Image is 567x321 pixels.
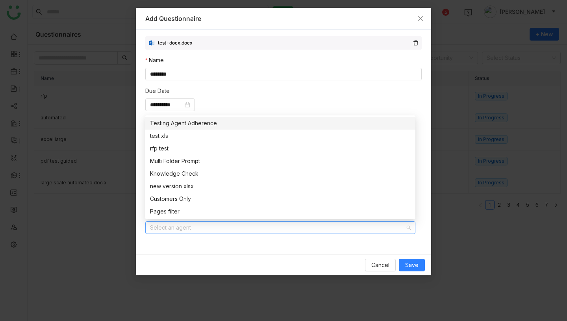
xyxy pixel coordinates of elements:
[145,205,415,218] nz-option-item: Pages filter
[158,39,193,47] div: test-docx.docx
[150,195,411,203] div: Customers Only
[399,259,425,271] button: Save
[365,259,396,271] button: Cancel
[145,167,415,180] nz-option-item: Knowledge Check
[405,261,419,269] span: Save
[145,180,415,193] nz-option-item: new version xlsx
[150,182,411,191] div: new version xlsx
[150,157,411,165] div: Multi Folder Prompt
[145,155,415,167] nz-option-item: Multi Folder Prompt
[150,119,411,128] div: Testing Agent Adherence
[410,8,431,29] button: Close
[150,144,411,153] div: rfp test
[145,14,422,23] div: Add Questionnaire
[145,117,415,130] nz-option-item: Testing Agent Adherence
[145,56,164,65] label: Name
[150,132,411,140] div: test xls
[150,207,411,216] div: Pages filter
[145,130,415,142] nz-option-item: test xls
[148,40,155,46] img: docx.svg
[371,261,389,269] span: Cancel
[145,193,415,205] nz-option-item: Customers Only
[145,142,415,155] nz-option-item: rfp test
[150,169,411,178] div: Knowledge Check
[145,87,170,95] label: Due Date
